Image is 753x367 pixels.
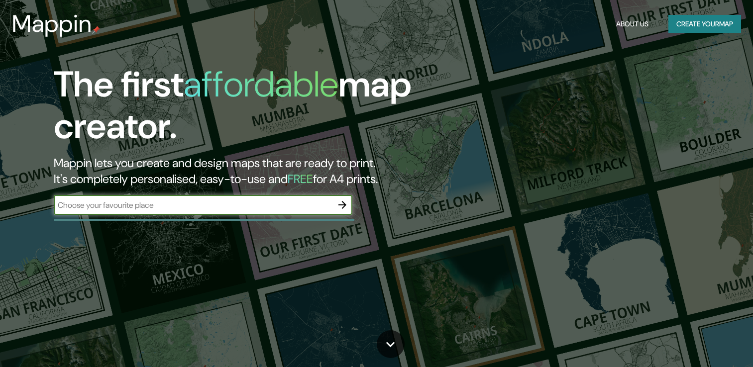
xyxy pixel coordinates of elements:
button: Create yourmap [668,15,741,33]
h2: Mappin lets you create and design maps that are ready to print. It's completely personalised, eas... [54,155,430,187]
h3: Mappin [12,10,92,38]
input: Choose your favourite place [54,199,332,211]
h1: affordable [184,61,338,107]
img: mappin-pin [92,26,100,34]
h5: FREE [288,171,313,186]
h1: The first map creator. [54,64,430,155]
button: About Us [612,15,652,33]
